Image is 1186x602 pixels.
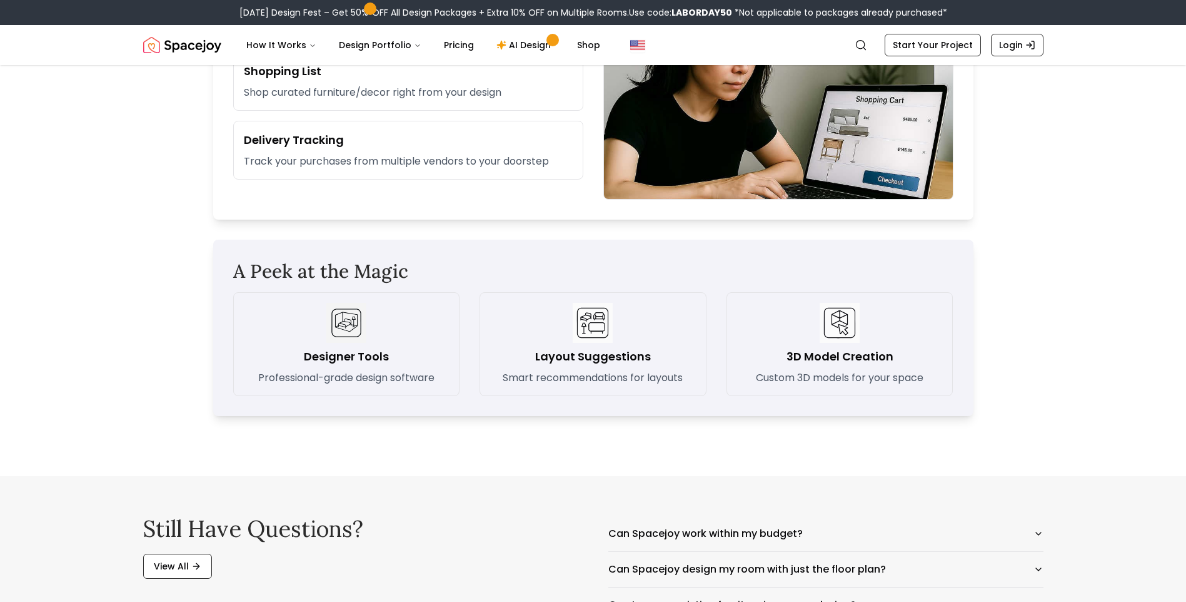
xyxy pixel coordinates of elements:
[671,6,732,19] b: LABORDAY50
[143,33,221,58] img: Spacejoy Logo
[486,33,565,58] a: AI Design
[236,33,610,58] nav: Main
[244,85,573,100] p: Shop curated furniture/decor right from your design
[629,6,732,19] span: Use code:
[329,33,431,58] button: Design Portfolio
[567,33,610,58] a: Shop
[258,370,435,385] p: Professional-grade design software
[143,33,221,58] a: Spacejoy
[236,33,326,58] button: How It Works
[326,303,366,343] img: Designer Tools icon
[820,303,860,343] img: 3D Model Creation icon
[991,34,1043,56] a: Login
[603,12,953,200] img: Shopping list
[573,303,613,343] img: Layout Suggestions icon
[143,516,578,541] h2: Still have questions?
[244,131,573,149] h3: Delivery Tracking
[434,33,484,58] a: Pricing
[885,34,981,56] a: Start Your Project
[503,370,683,385] p: Smart recommendations for layouts
[239,6,947,19] div: [DATE] Design Fest – Get 50% OFF All Design Packages + Extra 10% OFF on Multiple Rooms.
[143,554,212,579] a: View All
[630,38,645,53] img: United States
[244,154,573,169] p: Track your purchases from multiple vendors to your doorstep
[608,552,1043,587] button: Can Spacejoy design my room with just the floor plan?
[244,63,573,80] h3: Shopping List
[304,348,389,365] h3: Designer Tools
[756,370,923,385] p: Custom 3D models for your space
[608,516,1043,551] button: Can Spacejoy work within my budget?
[732,6,947,19] span: *Not applicable to packages already purchased*
[233,260,953,282] h2: A Peek at the Magic
[143,25,1043,65] nav: Global
[786,348,893,365] h3: 3D Model Creation
[535,348,651,365] h3: Layout Suggestions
